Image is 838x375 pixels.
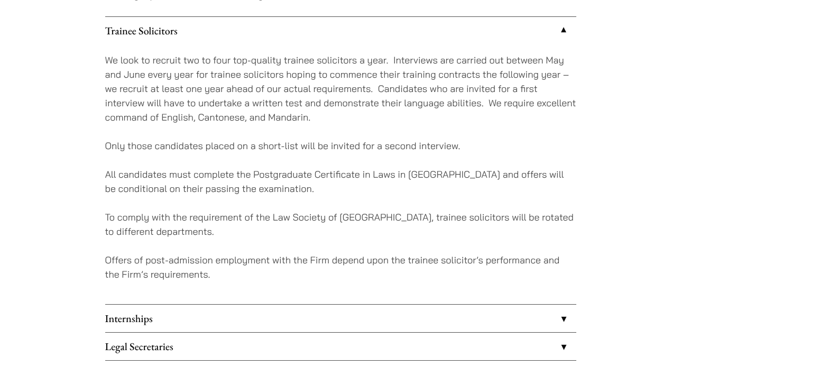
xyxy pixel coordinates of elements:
[105,210,576,239] p: To comply with the requirement of the Law Society of [GEOGRAPHIC_DATA], trainee solicitors will b...
[105,253,576,281] p: Offers of post-admission employment with the Firm depend upon the trainee solicitor’s performance...
[105,167,576,196] p: All candidates must complete the Postgraduate Certificate in Laws in [GEOGRAPHIC_DATA] and offers...
[105,44,576,304] div: Trainee Solicitors
[105,139,576,153] p: Only those candidates placed on a short-list will be invited for a second interview.
[105,305,576,332] a: Internships
[105,53,576,124] p: We look to recruit two to four top-quality trainee solicitors a year. Interviews are carried out ...
[105,333,576,360] a: Legal Secretaries
[105,17,576,44] a: Trainee Solicitors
